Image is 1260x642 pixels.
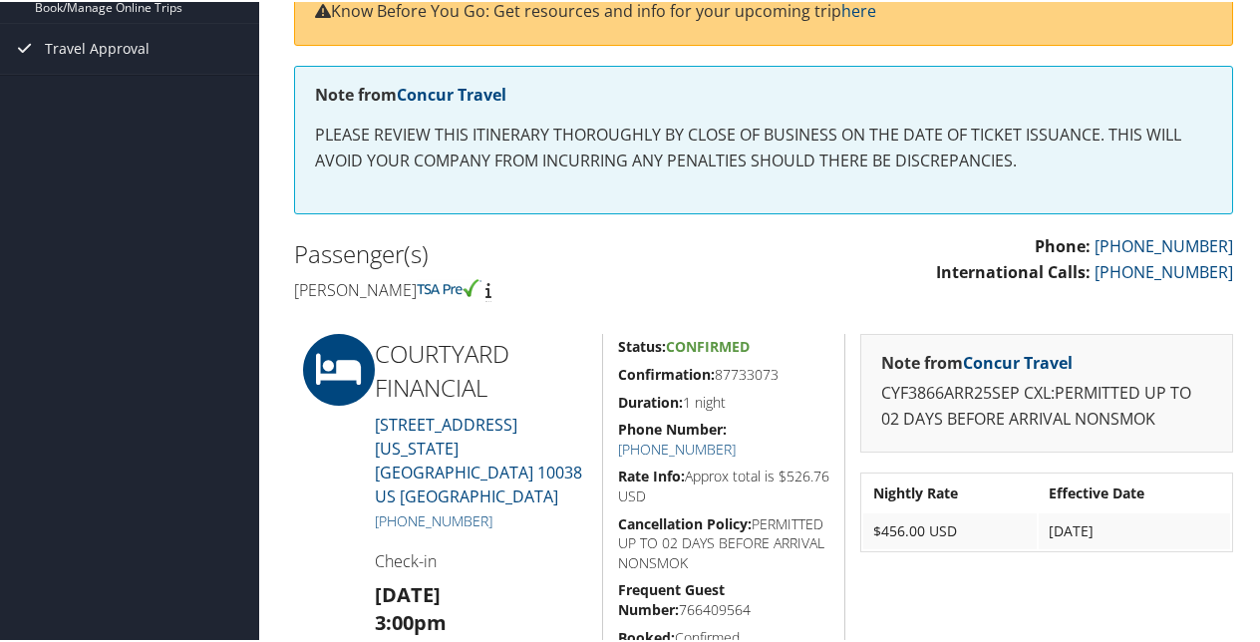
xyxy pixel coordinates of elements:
img: tsa-precheck.png [417,277,481,295]
a: Concur Travel [397,82,506,104]
h5: 1 night [618,391,829,411]
a: [STREET_ADDRESS][US_STATE][GEOGRAPHIC_DATA] 10038 US [GEOGRAPHIC_DATA] [375,412,582,505]
a: [PHONE_NUMBER] [375,509,492,528]
th: Nightly Rate [863,474,1037,509]
strong: Phone: [1035,233,1091,255]
a: Concur Travel [963,350,1073,372]
h5: 87733073 [618,363,829,383]
strong: Frequent Guest Number: [618,578,725,617]
strong: Confirmation: [618,363,715,382]
p: PLEASE REVIEW THIS ITINERARY THOROUGHLY BY CLOSE OF BUSINESS ON THE DATE OF TICKET ISSUANCE. THIS... [315,121,1212,171]
th: Effective Date [1039,474,1230,509]
strong: Note from [315,82,506,104]
span: Confirmed [666,335,750,354]
p: CYF3866ARR25SEP CXL:PERMITTED UP TO 02 DAYS BEFORE ARRIVAL NONSMOK [881,379,1212,430]
td: $456.00 USD [863,511,1037,547]
strong: Phone Number: [618,418,727,437]
strong: Duration: [618,391,683,410]
a: [PHONE_NUMBER] [1095,233,1233,255]
strong: [DATE] [375,579,441,606]
h4: [PERSON_NAME] [294,277,749,299]
h5: PERMITTED UP TO 02 DAYS BEFORE ARRIVAL NONSMOK [618,512,829,571]
h2: COURTYARD FINANCIAL [375,335,587,402]
strong: Status: [618,335,666,354]
a: [PHONE_NUMBER] [618,438,736,457]
a: [PHONE_NUMBER] [1095,259,1233,281]
strong: Note from [881,350,1073,372]
h2: Passenger(s) [294,235,749,269]
strong: Cancellation Policy: [618,512,752,531]
span: Travel Approval [45,22,150,72]
strong: International Calls: [936,259,1091,281]
h5: 766409564 [618,578,829,617]
strong: 3:00pm [375,607,447,634]
h4: Check-in [375,548,587,570]
strong: Rate Info: [618,465,685,483]
td: [DATE] [1039,511,1230,547]
h5: Approx total is $526.76 USD [618,465,829,503]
